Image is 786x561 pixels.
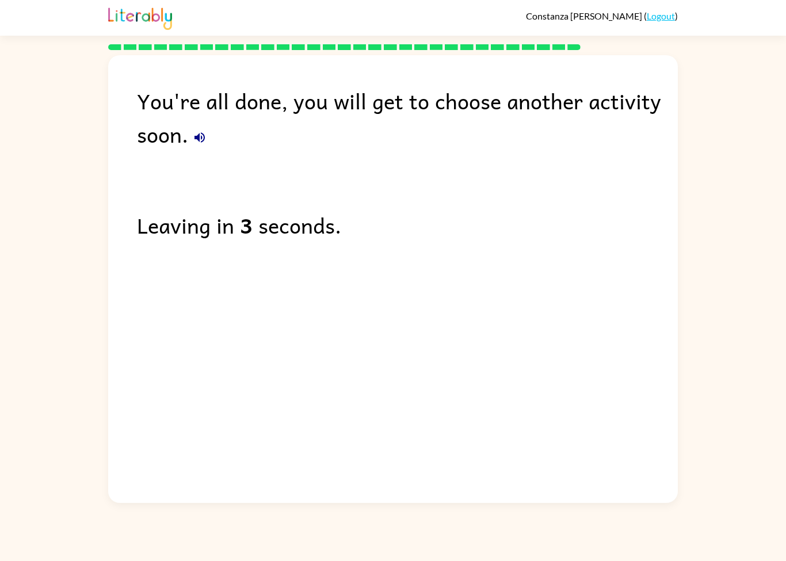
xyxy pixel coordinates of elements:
a: Logout [647,10,675,21]
div: ( ) [526,10,678,21]
img: Literably [108,5,172,30]
div: Leaving in seconds. [137,208,678,242]
div: You're all done, you will get to choose another activity soon. [137,84,678,151]
b: 3 [240,208,253,242]
span: Constanza [PERSON_NAME] [526,10,644,21]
